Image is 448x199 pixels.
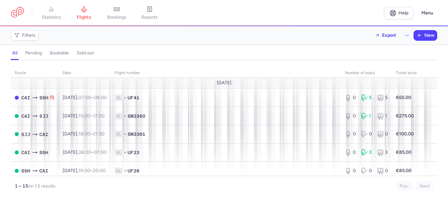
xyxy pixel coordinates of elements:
button: Menu [417,7,437,19]
span: [DATE], [63,95,107,100]
h4: sold out [77,50,94,56]
div: 1 [377,113,388,119]
span: [DATE], [63,168,106,173]
span: SSH [21,167,30,174]
span: • [124,94,126,101]
span: 1L [115,94,123,101]
span: – [78,131,105,137]
div: 0 [345,131,356,137]
span: • [124,113,126,119]
button: Filters [11,30,38,40]
div: 1 [361,113,372,119]
span: SM3361 [128,131,145,137]
span: – [78,95,107,100]
span: reports [141,14,158,20]
time: 07:00 [78,95,91,100]
span: CAI [21,94,30,101]
span: 1L [115,168,123,174]
time: 17:00 [93,113,105,119]
span: SSH [39,149,48,156]
button: Prev. [396,181,413,191]
button: Next [416,181,433,191]
span: – [78,168,106,173]
span: UF41 [128,94,139,101]
strong: €85.00 [396,149,412,155]
span: 1L [115,131,123,137]
span: SJJ [39,112,48,120]
th: number of seats [341,68,392,78]
th: Ticket price [392,68,421,78]
strong: 1 – 15 [15,183,28,189]
span: [DATE], [63,131,105,137]
span: bookings [107,14,126,20]
span: on 15 results [28,183,55,189]
span: UF26 [128,168,139,174]
time: 21:50 [93,131,105,137]
button: Export [371,30,400,41]
span: Export [382,33,396,38]
a: bookings [100,6,133,20]
th: date [59,68,111,78]
strong: €65.00 [396,95,411,100]
span: • [124,168,126,174]
time: 15:00 [78,113,90,119]
h4: bookable [50,50,69,56]
span: [DATE] [217,80,232,86]
div: 0 [345,94,356,101]
span: statistics [42,14,61,20]
span: CAI [39,131,48,138]
span: New [424,33,434,38]
span: CAI [21,149,30,156]
h4: pending [25,50,42,56]
div: 3 [361,149,372,156]
strong: €85.00 [396,168,412,173]
span: [DATE], [63,113,105,119]
div: 0 [361,168,372,174]
div: 0 [361,131,372,137]
strong: €275.00 [396,113,414,119]
div: 3 [377,149,388,156]
span: UF23 [128,149,139,156]
button: New [414,30,437,40]
span: [DATE], [63,149,107,155]
time: 06:00 [78,149,91,155]
a: reports [133,6,166,20]
div: 5 [377,94,388,101]
span: • [124,131,126,137]
a: flights [68,6,100,20]
a: CitizenPlane red outlined logo [11,7,24,19]
a: statistics [35,6,68,20]
div: 5 [361,94,372,101]
span: 1L [115,113,123,119]
span: CAI [39,167,48,174]
div: 0 [377,168,388,174]
a: Help [384,7,414,19]
span: – [78,113,105,119]
span: CAI [21,112,30,120]
time: 07:00 [94,149,107,155]
h4: all [12,50,17,56]
span: SJJ [21,131,30,138]
div: 0 [377,131,388,137]
time: 18:00 [78,131,91,137]
div: 0 [345,113,356,119]
time: 20:00 [93,168,106,173]
span: Filters [22,33,35,38]
span: • [124,149,126,156]
span: – [78,149,107,155]
time: 08:00 [94,95,107,100]
span: flights [77,14,91,20]
div: 0 [345,149,356,156]
time: 19:00 [78,168,90,173]
span: Help [398,10,408,15]
span: SSH [39,94,48,101]
span: SM3360 [128,113,145,119]
th: route [11,68,59,78]
div: 0 [345,168,356,174]
span: 1L [115,149,123,156]
strong: €100.00 [396,131,414,137]
th: Flight number [111,68,341,78]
